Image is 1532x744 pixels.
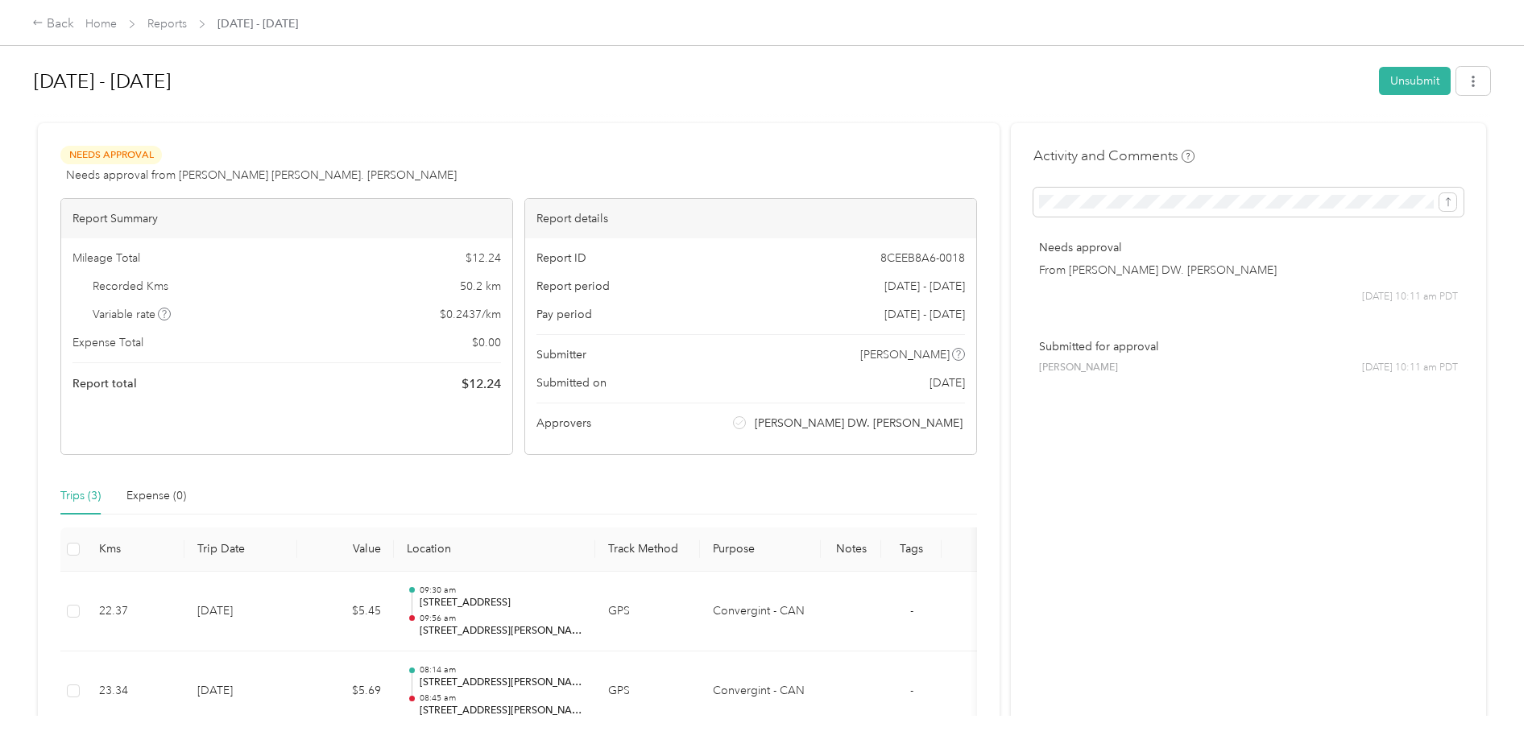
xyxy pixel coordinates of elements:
[60,487,101,505] div: Trips (3)
[420,613,582,624] p: 09:56 am
[910,684,913,697] span: -
[910,604,913,618] span: -
[60,146,162,164] span: Needs Approval
[1039,239,1458,256] p: Needs approval
[420,704,582,718] p: [STREET_ADDRESS][PERSON_NAME][PERSON_NAME]
[536,415,591,432] span: Approvers
[881,527,942,572] th: Tags
[32,14,74,34] div: Back
[147,17,187,31] a: Reports
[440,306,501,323] span: $ 0.2437 / km
[1379,67,1451,95] button: Unsubmit
[126,487,186,505] div: Expense (0)
[86,572,184,652] td: 22.37
[297,572,394,652] td: $5.45
[1039,338,1458,355] p: Submitted for approval
[595,651,700,732] td: GPS
[420,664,582,676] p: 08:14 am
[394,527,595,572] th: Location
[462,374,501,394] span: $ 12.24
[755,415,963,432] span: [PERSON_NAME] DW. [PERSON_NAME]
[536,374,607,391] span: Submitted on
[72,250,140,267] span: Mileage Total
[86,651,184,732] td: 23.34
[472,334,501,351] span: $ 0.00
[72,375,137,392] span: Report total
[595,527,700,572] th: Track Method
[297,651,394,732] td: $5.69
[536,306,592,323] span: Pay period
[61,199,512,238] div: Report Summary
[184,572,297,652] td: [DATE]
[72,334,143,351] span: Expense Total
[420,624,582,639] p: [STREET_ADDRESS][PERSON_NAME]
[184,527,297,572] th: Trip Date
[466,250,501,267] span: $ 12.24
[1442,654,1532,744] iframe: Everlance-gr Chat Button Frame
[821,527,881,572] th: Notes
[420,692,582,704] p: 08:45 am
[884,278,965,295] span: [DATE] - [DATE]
[700,527,821,572] th: Purpose
[420,585,582,596] p: 09:30 am
[700,572,821,652] td: Convergint - CAN
[1362,361,1458,375] span: [DATE] 10:11 am PDT
[1039,262,1458,279] p: From [PERSON_NAME] DW. [PERSON_NAME]
[86,527,184,572] th: Kms
[1033,146,1195,166] h4: Activity and Comments
[536,250,586,267] span: Report ID
[595,572,700,652] td: GPS
[536,346,586,363] span: Submitter
[525,199,976,238] div: Report details
[66,167,457,184] span: Needs approval from [PERSON_NAME] [PERSON_NAME]. [PERSON_NAME]
[860,346,950,363] span: [PERSON_NAME]
[930,374,965,391] span: [DATE]
[460,278,501,295] span: 50.2 km
[420,596,582,610] p: [STREET_ADDRESS]
[884,306,965,323] span: [DATE] - [DATE]
[93,306,172,323] span: Variable rate
[536,278,610,295] span: Report period
[1362,290,1458,304] span: [DATE] 10:11 am PDT
[217,15,298,32] span: [DATE] - [DATE]
[880,250,965,267] span: 8CEEB8A6-0018
[93,278,168,295] span: Recorded Kms
[297,527,394,572] th: Value
[34,62,1368,101] h1: Sep 1 - 30, 2025
[420,676,582,690] p: [STREET_ADDRESS][PERSON_NAME] First Nation, Tsawwassen, [GEOGRAPHIC_DATA]
[184,651,297,732] td: [DATE]
[700,651,821,732] td: Convergint - CAN
[85,17,117,31] a: Home
[1039,361,1118,375] span: [PERSON_NAME]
